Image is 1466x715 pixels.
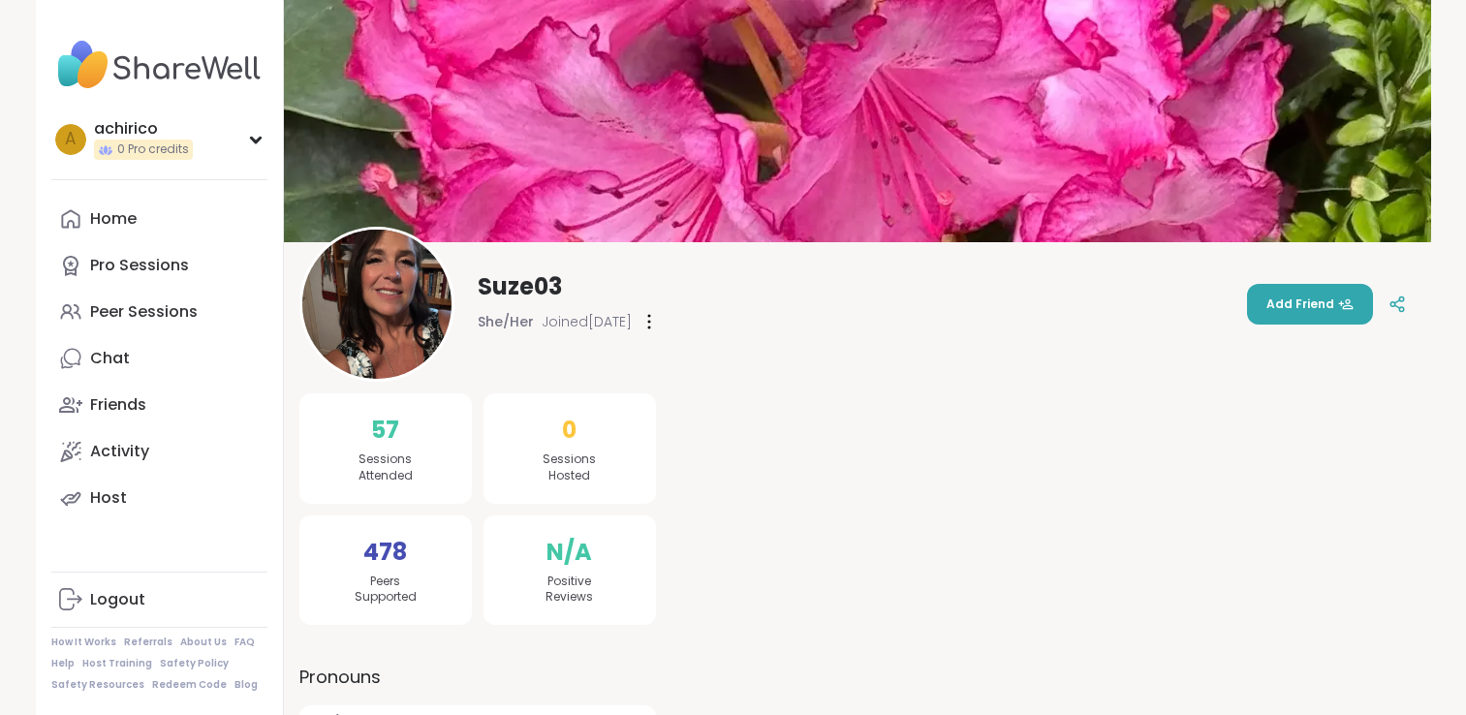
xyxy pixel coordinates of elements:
span: 57 [371,413,399,448]
a: Referrals [124,636,172,649]
span: a [65,127,76,152]
a: Safety Policy [160,657,229,670]
div: Host [90,487,127,509]
button: Add Friend [1247,284,1373,325]
label: Pronouns [299,664,656,690]
div: achirico [94,118,193,140]
div: Peer Sessions [90,301,198,323]
a: Friends [51,382,267,428]
a: Logout [51,576,267,623]
a: Host [51,475,267,521]
div: Chat [90,348,130,369]
span: Suze03 [478,271,562,302]
a: Home [51,196,267,242]
span: Joined [DATE] [542,312,632,331]
a: About Us [180,636,227,649]
span: 478 [363,535,407,570]
span: 0 [562,413,577,448]
a: Activity [51,428,267,475]
span: Add Friend [1266,295,1354,313]
span: She/Her [478,312,534,331]
img: Suze03 [302,230,452,379]
span: Sessions Attended [359,451,413,484]
div: Activity [90,441,149,462]
span: 0 Pro credits [117,141,189,158]
a: Redeem Code [152,678,227,692]
a: How It Works [51,636,116,649]
span: Peers Supported [355,574,417,606]
a: Help [51,657,75,670]
a: Blog [234,678,258,692]
span: Positive Reviews [546,574,593,606]
div: Home [90,208,137,230]
a: Host Training [82,657,152,670]
a: FAQ [234,636,255,649]
a: Pro Sessions [51,242,267,289]
span: Sessions Hosted [543,451,596,484]
a: Peer Sessions [51,289,267,335]
span: N/A [546,535,592,570]
a: Chat [51,335,267,382]
a: Safety Resources [51,678,144,692]
div: Pro Sessions [90,255,189,276]
div: Logout [90,589,145,610]
div: Friends [90,394,146,416]
img: ShareWell Nav Logo [51,31,267,99]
